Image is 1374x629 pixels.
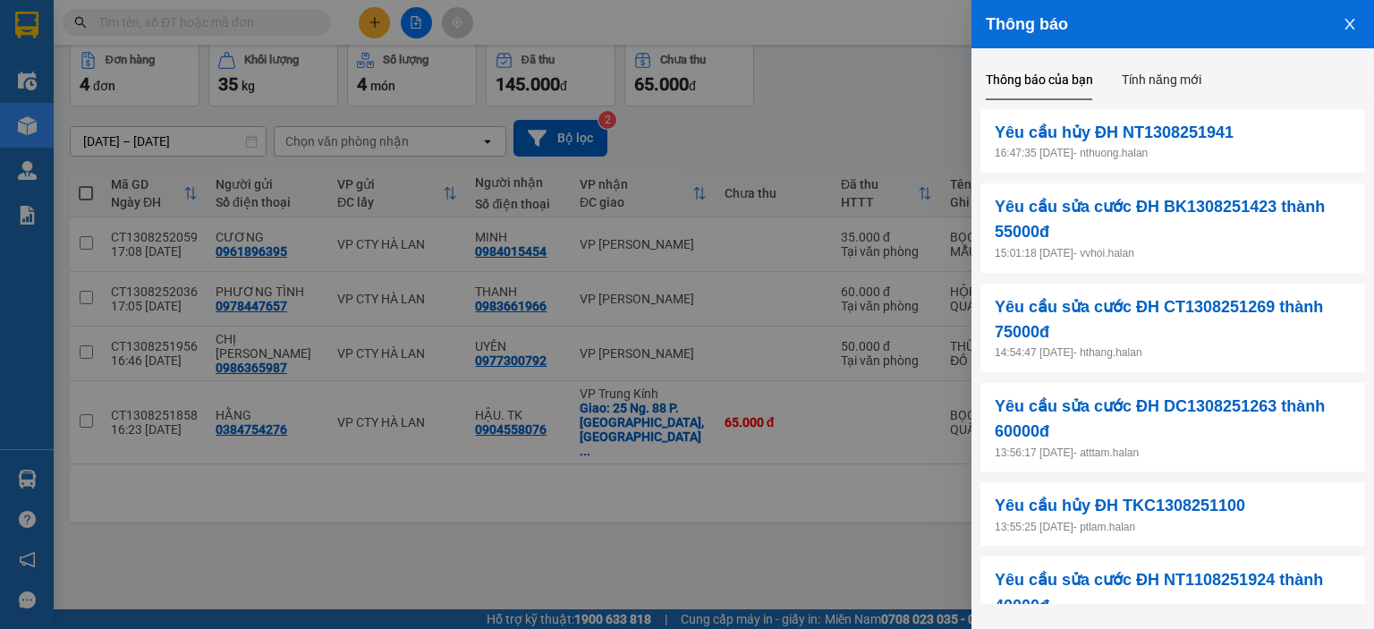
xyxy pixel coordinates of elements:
span: Yêu cầu hủy ĐH TKC1308251100 [995,493,1245,518]
span: Yêu cầu sửa cước ĐH NT1108251924 thành 40000đ [995,567,1351,618]
p: 15:01:18 [DATE] - vvhoi.halan [995,245,1351,262]
div: Tính năng mới [1122,70,1201,89]
div: Thông báo [986,14,1360,34]
span: Yêu cầu sửa cước ĐH BK1308251423 thành 55000đ [995,194,1351,245]
p: 16:47:35 [DATE] - nthuong.halan [995,145,1351,162]
div: Thông báo của bạn [986,70,1093,89]
span: Yêu cầu hủy ĐH NT1308251941 [995,120,1234,145]
span: Yêu cầu sửa cước ĐH DC1308251263 thành 60000đ [995,394,1351,445]
span: close [1343,17,1357,31]
p: 13:55:25 [DATE] - ptlam.halan [995,519,1351,536]
p: 14:54:47 [DATE] - hthang.halan [995,344,1351,361]
p: 13:56:17 [DATE] - atttam.halan [995,445,1351,462]
span: Yêu cầu sửa cước ĐH CT1308251269 thành 75000đ [995,294,1351,345]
